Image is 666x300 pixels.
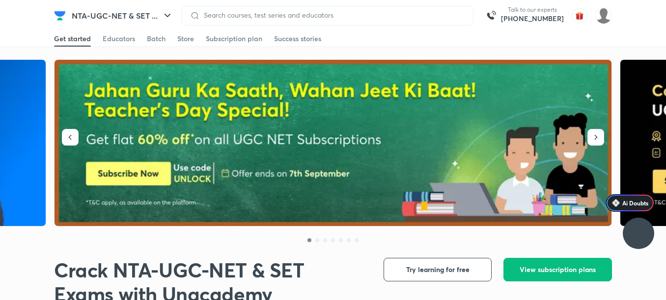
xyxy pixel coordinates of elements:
[206,31,262,47] a: Subscription plan
[606,194,654,212] a: Ai Doubts
[54,10,66,22] img: Company Logo
[503,258,612,281] button: View subscription plans
[481,6,501,25] img: call-us
[54,34,91,44] div: Get started
[501,14,564,24] a: [PHONE_NUMBER]
[501,6,564,14] p: Talk to our experts
[147,31,166,47] a: Batch
[384,258,492,281] button: Try learning for free
[274,34,321,44] div: Success stories
[622,199,648,207] span: Ai Doubts
[612,199,620,207] img: Icon
[177,34,194,44] div: Store
[103,31,135,47] a: Educators
[54,31,91,47] a: Get started
[147,34,166,44] div: Batch
[406,265,470,275] span: Try learning for free
[103,34,135,44] div: Educators
[520,265,596,275] span: View subscription plans
[595,7,612,24] img: SHIVANI R
[572,8,587,24] img: avatar
[200,11,465,19] input: Search courses, test series and educators
[274,31,321,47] a: Success stories
[177,31,194,47] a: Store
[66,6,179,25] button: NTA-UGC-NET & SET ...
[206,34,262,44] div: Subscription plan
